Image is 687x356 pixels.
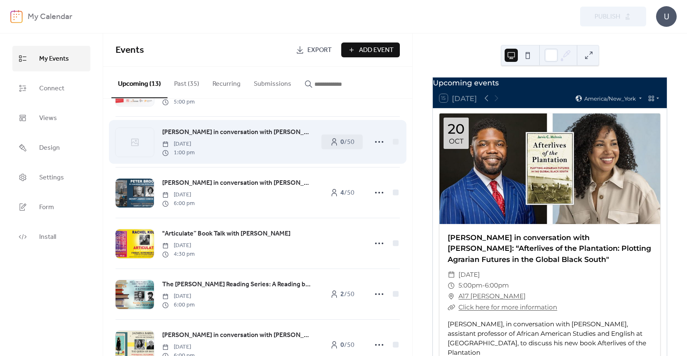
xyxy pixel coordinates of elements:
span: [DATE] [162,292,195,301]
a: 0/50 [321,337,363,352]
button: Add Event [341,42,400,57]
span: America/New_York [584,96,636,101]
button: Recurring [206,67,247,97]
span: "Articulate” Book Talk with [PERSON_NAME] [162,229,290,239]
span: 5:00pm [458,280,482,291]
span: 4:30 pm [162,250,195,259]
div: ​ [448,291,455,302]
span: / 50 [340,137,354,147]
button: Submissions [247,67,298,97]
a: Click here for more information [458,303,557,311]
span: [DATE] [162,343,195,351]
span: 6:00pm [485,280,509,291]
button: Past (35) [168,67,206,97]
a: [PERSON_NAME] in conversation with [PERSON_NAME]: "A journey through the Princeton Archives of [P... [162,330,313,341]
span: The [PERSON_NAME] Reading Series: A Reading by [PERSON_NAME] and [PERSON_NAME] [162,280,313,290]
div: ​ [448,269,455,280]
b: 0 [340,339,344,351]
span: Form [39,201,54,214]
a: [PERSON_NAME] in conversation with [PERSON_NAME]: “Afterlives of the Plantation: Plotting Agraria... [448,233,651,264]
b: 4 [340,186,344,199]
a: Settings [12,165,90,190]
span: My Events [39,52,69,66]
a: My Events [12,46,90,71]
span: Export [307,45,332,55]
span: 6:00 pm [162,199,195,208]
span: Add Event [359,45,394,55]
a: 2/50 [321,287,363,302]
span: / 50 [340,188,354,198]
a: [PERSON_NAME] in conversation with [PERSON_NAME]: "[PERSON_NAME] Comes Home" [162,178,313,189]
div: ​ [448,302,455,313]
span: [DATE] [458,269,480,280]
a: A17 [PERSON_NAME] [458,291,526,302]
div: U [656,6,677,27]
a: 4/50 [321,185,363,200]
button: Upcoming (13) [111,67,168,98]
span: [DATE] [162,191,195,199]
span: [PERSON_NAME] in conversation with [PERSON_NAME]: Library Live at [GEOGRAPHIC_DATA] [162,127,313,137]
a: Form [12,194,90,220]
span: Views [39,112,57,125]
span: Design [39,141,60,155]
a: Design [12,135,90,160]
span: Events [116,41,144,59]
a: 0/50 [321,134,363,149]
span: Install [39,231,56,244]
span: Connect [39,82,64,95]
span: - [482,280,485,291]
span: [PERSON_NAME] in conversation with [PERSON_NAME]: "A journey through the Princeton Archives of [P... [162,330,313,340]
b: 2 [340,288,344,301]
a: "Articulate” Book Talk with [PERSON_NAME] [162,229,290,239]
span: 1:00 pm [162,149,195,157]
span: 6:00 pm [162,301,195,309]
div: ​ [448,280,455,291]
span: / 50 [340,290,354,299]
a: [PERSON_NAME] in conversation with [PERSON_NAME]: Library Live at [GEOGRAPHIC_DATA] [162,127,313,138]
div: Upcoming events [433,78,667,88]
a: Export [290,42,338,57]
a: Views [12,105,90,131]
span: [DATE] [162,241,195,250]
div: 20 [448,122,465,136]
a: The [PERSON_NAME] Reading Series: A Reading by [PERSON_NAME] and [PERSON_NAME] [162,279,313,290]
a: Connect [12,75,90,101]
b: 0 [340,136,344,149]
span: 5:00 pm [162,98,195,106]
div: Oct [449,138,463,145]
span: [DATE] [162,140,195,149]
a: Install [12,224,90,250]
span: Settings [39,171,64,184]
img: logo [10,10,23,23]
b: My Calendar [28,9,72,25]
span: / 50 [340,340,354,350]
